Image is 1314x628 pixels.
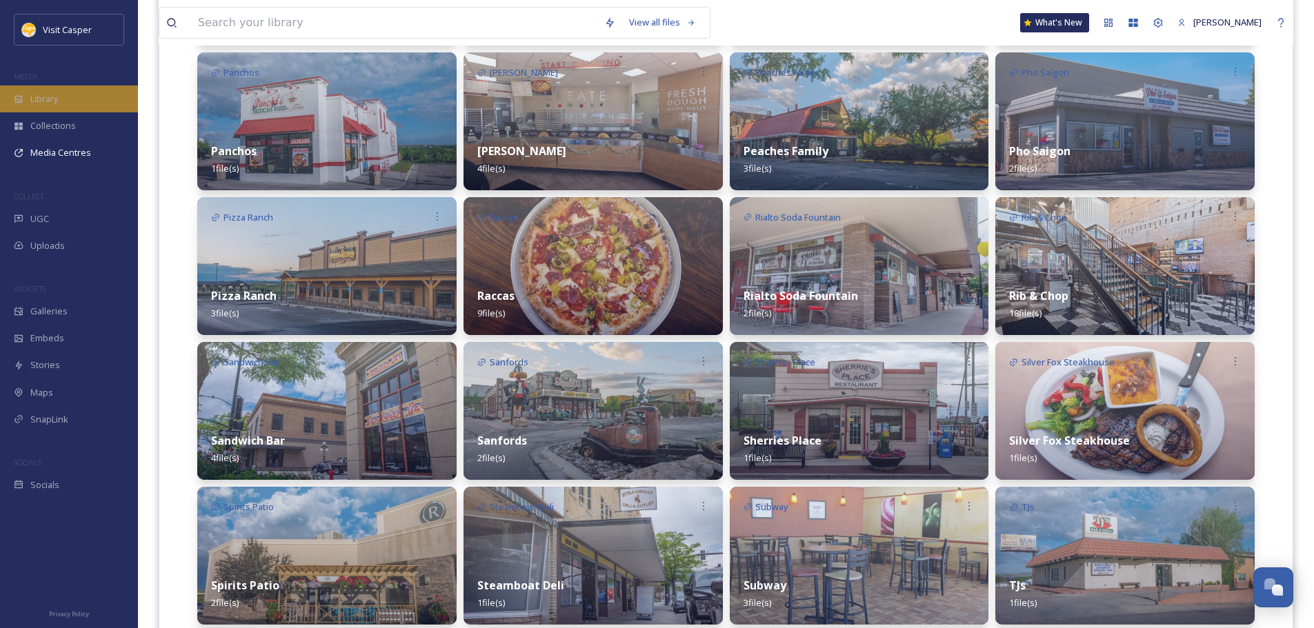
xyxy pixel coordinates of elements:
[211,433,285,448] strong: Sandwich Bar
[211,162,239,174] span: 1 file(s)
[464,487,723,625] img: 3098defc-f3af-436b-8cbe-030543510fad.jpg
[22,23,36,37] img: 155780.jpg
[30,332,64,345] span: Embeds
[744,307,771,319] span: 2 file(s)
[223,211,273,224] span: Pizza Ranch
[211,578,279,593] strong: Spirits Patio
[477,143,566,159] strong: [PERSON_NAME]
[30,146,91,159] span: Media Centres
[1022,66,1069,79] span: Pho Saigon
[49,605,89,621] a: Privacy Policy
[477,307,505,319] span: 9 file(s)
[1009,288,1068,303] strong: Rib & Chop
[490,500,554,514] span: Steamboat Deli
[464,197,723,335] img: 80fd287a-dd8e-43e2-875f-b510bebc9522.jpg
[30,478,59,492] span: Socials
[30,212,49,225] span: UGC
[755,356,815,369] span: Sherries Place
[744,596,771,609] span: 3 file(s)
[14,191,43,201] span: COLLECT
[464,52,723,190] img: 772f20db-42f8-43a9-8160-59c975c4a7c4.jpg
[49,609,89,618] span: Privacy Policy
[477,288,515,303] strong: Raccas
[755,211,841,224] span: Rialto Soda Fountain
[191,8,597,38] input: Search your library
[995,342,1255,480] img: 9e9d2df0-33ab-450d-9190-425c4b183c88.jpg
[197,487,457,625] img: 3e8444d8-91a4-478e-962c-70facaf49146.jpg
[490,66,558,79] span: [PERSON_NAME]
[744,578,786,593] strong: Subway
[14,71,38,81] span: MEDIA
[14,457,41,467] span: SOCIALS
[1193,16,1262,28] span: [PERSON_NAME]
[211,143,257,159] strong: Panchos
[995,487,1255,625] img: 76ee0b2a-514a-4f52-b79d-1bbe5a194ab7.jpg
[30,305,68,318] span: Galleries
[30,358,60,372] span: Stories
[744,143,828,159] strong: Peaches Family
[490,211,518,224] span: Raccas
[1009,452,1037,464] span: 1 file(s)
[211,452,239,464] span: 4 file(s)
[490,356,528,369] span: Sanfords
[730,52,989,190] img: 7aa47502-7fdd-4d77-986e-508696a8f653.jpg
[1009,307,1042,319] span: 18 file(s)
[477,452,505,464] span: 2 file(s)
[223,356,279,369] span: Sandwich Bar
[30,386,53,399] span: Maps
[1022,356,1115,369] span: Silver Fox Steakhouse
[755,500,788,514] span: Subway
[995,52,1255,190] img: 1d70dd9d-6389-4e04-a425-115b9e2c9584.jpg
[744,288,858,303] strong: Rialto Soda Fountain
[995,197,1255,335] img: d487fb4a-3fe3-4f4c-a347-aecdf76b31a4.jpg
[1171,9,1268,36] a: [PERSON_NAME]
[211,307,239,319] span: 3 file(s)
[744,162,771,174] span: 3 file(s)
[1022,211,1067,224] span: Rib & Chop
[464,342,723,480] img: b1ec8060-47be-42db-b66b-6f3e5cde8393.jpg
[197,52,457,190] img: 291c5a21-7b94-4c73-b4c8-54e4d90df61c.jpg
[477,162,505,174] span: 4 file(s)
[1022,500,1035,514] span: TJs
[622,9,703,36] a: View all files
[197,197,457,335] img: 31c0b860-2a4c-4190-96bb-92250c79177f.jpg
[1020,13,1089,32] a: What's New
[43,23,92,36] span: Visit Casper
[223,500,274,514] span: Spirits Patio
[744,433,822,448] strong: Sherries Place
[211,596,239,609] span: 2 file(s)
[223,66,259,79] span: Panchos
[730,342,989,480] img: 1eb4c692-fd9b-4ab5-b88d-fb74af600f78.jpg
[744,452,771,464] span: 1 file(s)
[477,596,505,609] span: 1 file(s)
[211,288,277,303] strong: Pizza Ranch
[1253,567,1293,607] button: Open Chat
[730,197,989,335] img: 1a70ca0b-5fcd-44cb-b752-95959afae5f3.jpg
[30,119,76,132] span: Collections
[755,66,819,79] span: Peaches Family
[477,433,527,448] strong: Sanfords
[14,283,46,294] span: WIDGETS
[30,92,58,105] span: Library
[1009,596,1037,609] span: 1 file(s)
[1009,143,1071,159] strong: Pho Saigon
[730,487,989,625] img: 7292add7-1b39-4d88-8e04-2bec3c5c0b39.jpg
[1009,162,1037,174] span: 2 file(s)
[1009,578,1026,593] strong: TJs
[197,342,457,480] img: fc5f4536-3c27-481f-aef1-61a9e745a88e.jpg
[477,578,564,593] strong: Steamboat Deli
[30,239,65,252] span: Uploads
[1009,433,1130,448] strong: Silver Fox Steakhouse
[30,413,68,426] span: SnapLink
